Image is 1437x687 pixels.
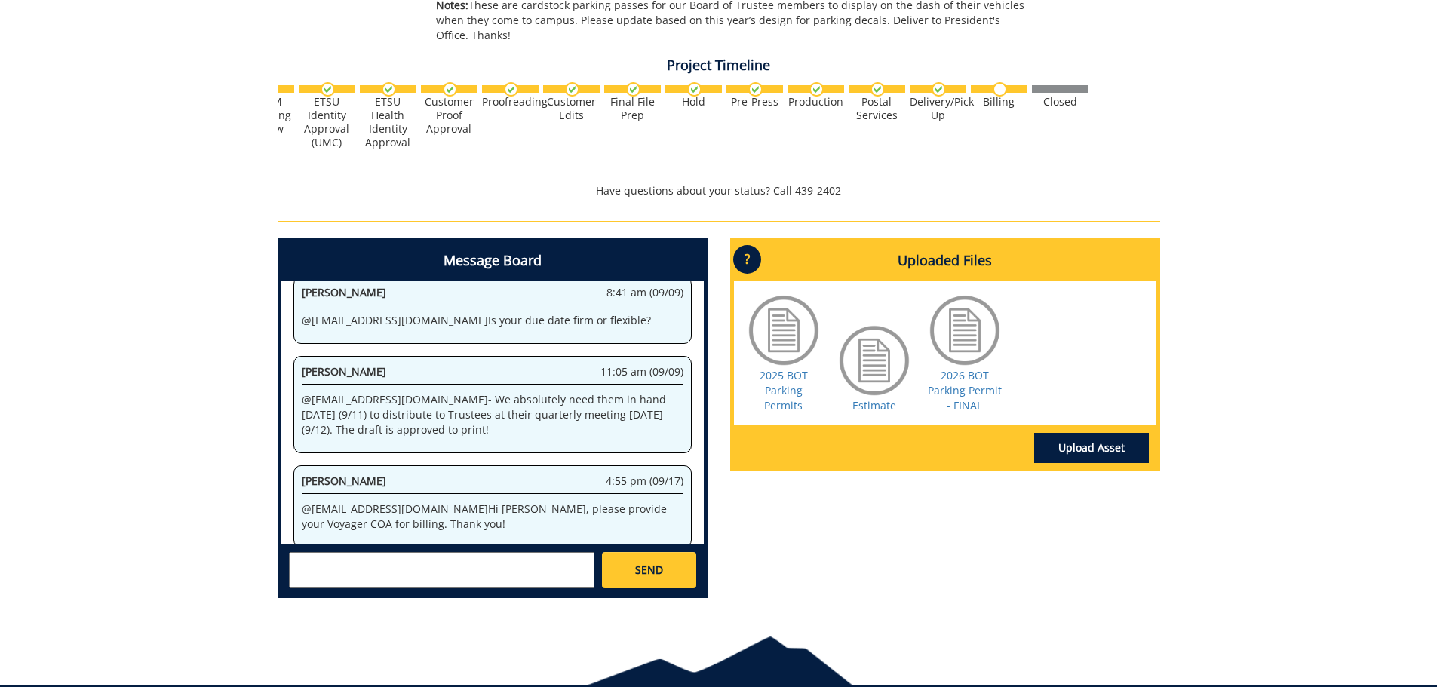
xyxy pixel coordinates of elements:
[602,552,695,588] a: SEND
[600,364,683,379] span: 11:05 am (09/09)
[852,398,896,413] a: Estimate
[302,392,683,437] p: @ [EMAIL_ADDRESS][DOMAIN_NAME] - We absolutely need them in hand [DATE] (9/11) to distribute to T...
[870,82,885,97] img: checkmark
[482,95,539,109] div: Proofreading
[278,58,1160,73] h4: Project Timeline
[932,82,946,97] img: checkmark
[302,474,386,488] span: [PERSON_NAME]
[543,95,600,122] div: Customer Edits
[760,368,808,413] a: 2025 BOT Parking Permits
[1032,95,1088,109] div: Closed
[849,95,905,122] div: Postal Services
[635,563,663,578] span: SEND
[606,474,683,489] span: 4:55 pm (09/17)
[302,364,386,379] span: [PERSON_NAME]
[299,95,355,149] div: ETSU Identity Approval (UMC)
[604,95,661,122] div: Final File Prep
[626,82,640,97] img: checkmark
[281,241,704,281] h4: Message Board
[665,95,722,109] div: Hold
[565,82,579,97] img: checkmark
[733,245,761,274] p: ?
[1034,433,1149,463] a: Upload Asset
[788,95,844,109] div: Production
[302,313,683,328] p: @ [EMAIL_ADDRESS][DOMAIN_NAME] Is your due date firm or flexible?
[606,285,683,300] span: 8:41 am (09/09)
[421,95,477,136] div: Customer Proof Approval
[302,501,683,532] p: @ [EMAIL_ADDRESS][DOMAIN_NAME] Hi [PERSON_NAME], please provide your Voyager COA for billing. Tha...
[993,82,1007,97] img: no
[504,82,518,97] img: checkmark
[910,95,966,122] div: Delivery/Pick Up
[748,82,763,97] img: checkmark
[687,82,702,97] img: checkmark
[928,368,1002,413] a: 2026 BOT Parking Permit - FINAL
[321,82,335,97] img: checkmark
[289,552,594,588] textarea: messageToSend
[278,183,1160,198] p: Have questions about your status? Call 439-2402
[443,82,457,97] img: checkmark
[360,95,416,149] div: ETSU Health Identity Approval
[809,82,824,97] img: checkmark
[734,241,1156,281] h4: Uploaded Files
[726,95,783,109] div: Pre-Press
[302,285,386,299] span: [PERSON_NAME]
[382,82,396,97] img: checkmark
[971,95,1027,109] div: Billing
